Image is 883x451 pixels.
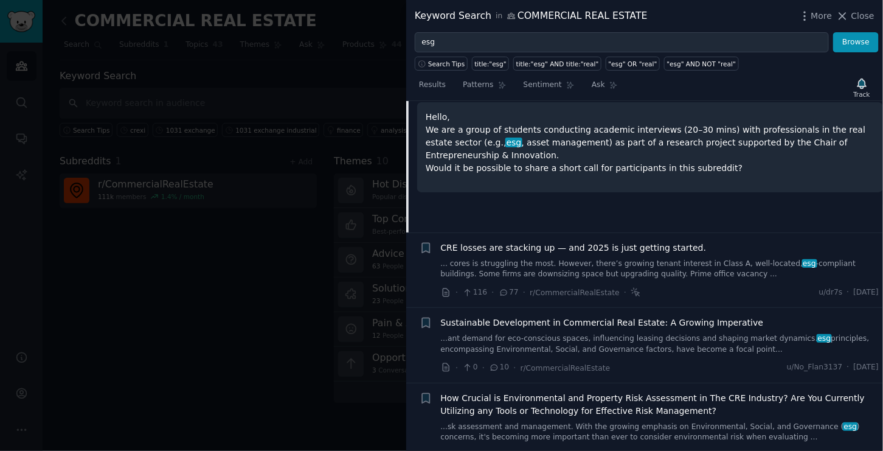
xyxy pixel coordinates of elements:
[606,57,660,71] a: "esg" OR "real"
[592,80,605,91] span: Ask
[441,259,879,280] a: ... cores is struggling the most. However, there’s growing tenant interest in Class A, well-locat...
[530,288,620,297] span: r/CommercialRealEstate
[428,60,465,68] span: Search Tips
[441,316,764,329] a: Sustainable Development in Commercial Real Estate: A Growing Imperative
[854,362,879,373] span: [DATE]
[843,422,858,431] span: esg
[441,334,879,355] a: ...ant demand for eco-conscious spaces, influencing leasing decisions and shaping market dynamics...
[496,11,502,22] span: in
[811,10,833,23] span: More
[847,287,850,298] span: ·
[441,422,879,443] a: ...sk assessment and management. With the growing emphasis on Environmental, Social, and Governan...
[847,362,850,373] span: ·
[850,75,874,100] button: Track
[521,364,611,372] span: r/CommercialRealEstate
[463,80,493,91] span: Patterns
[516,60,599,68] div: title:"esg" AND title:"real"
[472,57,509,71] a: title:"esg"
[854,287,879,298] span: [DATE]
[833,32,879,53] button: Browse
[462,362,477,373] span: 0
[624,286,626,299] span: ·
[499,287,519,298] span: 77
[664,57,738,71] a: "esg" AND NOT "real"
[455,362,458,374] span: ·
[419,80,446,91] span: Results
[817,334,832,343] span: esg
[523,286,525,299] span: ·
[441,392,879,418] a: How Crucial is Environmental and Property Risk Assessment in The CRE Industry? Are You Currently ...
[609,60,657,68] div: "esg" OR "real"
[524,80,562,91] span: Sentiment
[415,75,450,100] a: Results
[798,10,833,23] button: More
[426,111,874,175] p: Hello, We are a group of students conducting academic interviews (20–30 mins) with professionals ...
[787,362,843,373] span: u/No_Flan3137
[489,362,509,373] span: 10
[505,138,522,147] span: esg
[459,75,510,100] a: Patterns
[802,259,817,268] span: esg
[415,9,648,24] div: Keyword Search COMMERCIAL REAL ESTATE
[854,90,870,99] div: Track
[462,287,487,298] span: 116
[415,57,468,71] button: Search Tips
[851,10,874,23] span: Close
[836,10,874,23] button: Close
[819,287,843,298] span: u/dr7s
[513,57,601,71] a: title:"esg" AND title:"real"
[667,60,736,68] div: "esg" AND NOT "real"
[475,60,507,68] div: title:"esg"
[482,362,485,374] span: ·
[491,286,494,299] span: ·
[587,75,622,100] a: Ask
[441,242,707,254] a: CRE losses are stacking up — and 2025 is just getting started.
[455,286,458,299] span: ·
[519,75,579,100] a: Sentiment
[415,32,829,53] input: Try a keyword related to your business
[513,362,516,374] span: ·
